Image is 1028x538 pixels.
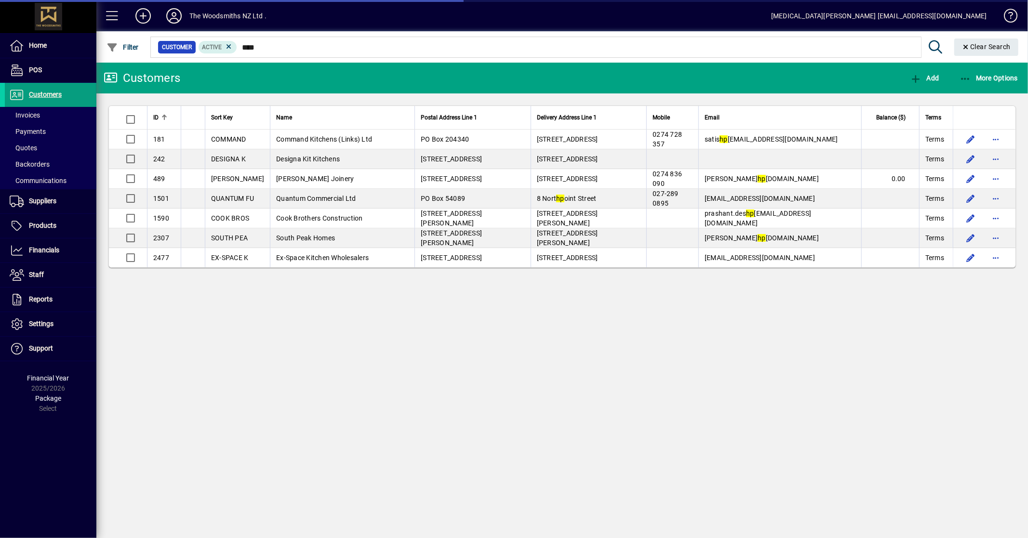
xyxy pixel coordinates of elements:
span: Terms [925,213,944,223]
span: QUANTUM FU [211,195,254,202]
span: 1501 [153,195,169,202]
span: prashant.des [EMAIL_ADDRESS][DOMAIN_NAME] [705,210,811,227]
span: Clear Search [962,43,1011,51]
span: Reports [29,295,53,303]
em: hp [758,175,766,183]
button: Clear [954,39,1019,56]
span: 8 Nort oint Street [537,195,597,202]
div: [MEDICAL_DATA][PERSON_NAME] [EMAIL_ADDRESS][DOMAIN_NAME] [771,8,987,24]
div: Balance ($) [868,112,914,123]
span: Customer [162,42,192,52]
span: [STREET_ADDRESS][PERSON_NAME] [537,229,598,247]
button: Edit [963,171,978,186]
span: Quotes [10,144,37,152]
span: [STREET_ADDRESS][PERSON_NAME] [421,210,482,227]
a: Payments [5,123,96,140]
span: Terms [925,154,944,164]
span: Invoices [10,111,40,119]
a: Support [5,337,96,361]
span: [STREET_ADDRESS] [537,175,598,183]
button: Profile [159,7,189,25]
div: Name [276,112,409,123]
span: PO Box 54089 [421,195,465,202]
span: SOUTH PEA [211,234,248,242]
button: More Options [957,69,1021,87]
span: Payments [10,128,46,135]
a: Products [5,214,96,238]
span: Terms [925,194,944,203]
button: Filter [104,39,141,56]
span: 1590 [153,214,169,222]
span: DESIGNA K [211,155,246,163]
span: Suppliers [29,197,56,205]
span: Ex-Space Kitchen Wholesalers [276,254,369,262]
span: POS [29,66,42,74]
span: Postal Address Line 1 [421,112,477,123]
span: Terms [925,174,944,184]
span: 0274 728 357 [653,131,682,148]
button: Edit [963,131,978,147]
span: Mobile [653,112,670,123]
button: More options [988,131,1003,147]
span: [STREET_ADDRESS] [421,155,482,163]
button: Add [908,69,941,87]
span: 027-289 0895 [653,190,679,207]
span: Package [35,394,61,402]
span: [STREET_ADDRESS] [421,254,482,262]
a: Backorders [5,156,96,172]
span: Cook Brothers Construction [276,214,363,222]
button: More options [988,151,1003,167]
span: ID [153,112,159,123]
span: [STREET_ADDRESS] [421,175,482,183]
span: 181 [153,135,165,143]
button: Edit [963,210,978,226]
span: Balance ($) [876,112,906,123]
button: Add [128,7,159,25]
em: hp [720,135,728,143]
button: Edit [963,191,978,206]
em: hp [556,195,564,202]
div: The Woodsmiths NZ Ltd . [189,8,267,24]
mat-chip: Activation Status: Active [199,41,237,53]
span: Sort Key [211,112,233,123]
span: COOK BROS [211,214,249,222]
button: More options [988,191,1003,206]
span: Staff [29,271,44,278]
span: Home [29,41,47,49]
span: Filter [107,43,139,51]
td: 0.00 [861,169,919,189]
span: Name [276,112,292,123]
button: Edit [963,250,978,265]
span: Active [202,44,222,51]
button: More options [988,230,1003,246]
span: Products [29,222,56,229]
span: 2307 [153,234,169,242]
span: [PERSON_NAME] [211,175,264,183]
span: More Options [960,74,1018,82]
a: Quotes [5,140,96,156]
button: More options [988,250,1003,265]
a: Home [5,34,96,58]
em: hp [758,234,766,242]
span: [STREET_ADDRESS][PERSON_NAME] [537,210,598,227]
span: satis [EMAIL_ADDRESS][DOMAIN_NAME] [705,135,838,143]
span: South Peak Homes [276,234,335,242]
span: [PERSON_NAME] Joinery [276,175,354,183]
span: [PERSON_NAME] [DOMAIN_NAME] [705,234,819,242]
a: Knowledge Base [997,2,1016,33]
a: Communications [5,172,96,189]
span: [EMAIL_ADDRESS][DOMAIN_NAME] [705,195,815,202]
span: Financial Year [27,374,69,382]
button: More options [988,210,1003,226]
a: Suppliers [5,189,96,213]
div: Email [705,112,855,123]
span: Designa Kit Kitchens [276,155,340,163]
span: Terms [925,134,944,144]
span: Communications [10,177,67,184]
span: Quantum Commercial Ltd [276,195,356,202]
span: [STREET_ADDRESS] [537,155,598,163]
span: [STREET_ADDRESS] [537,254,598,262]
div: Mobile [653,112,693,123]
a: POS [5,58,96,82]
span: [EMAIL_ADDRESS][DOMAIN_NAME] [705,254,815,262]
